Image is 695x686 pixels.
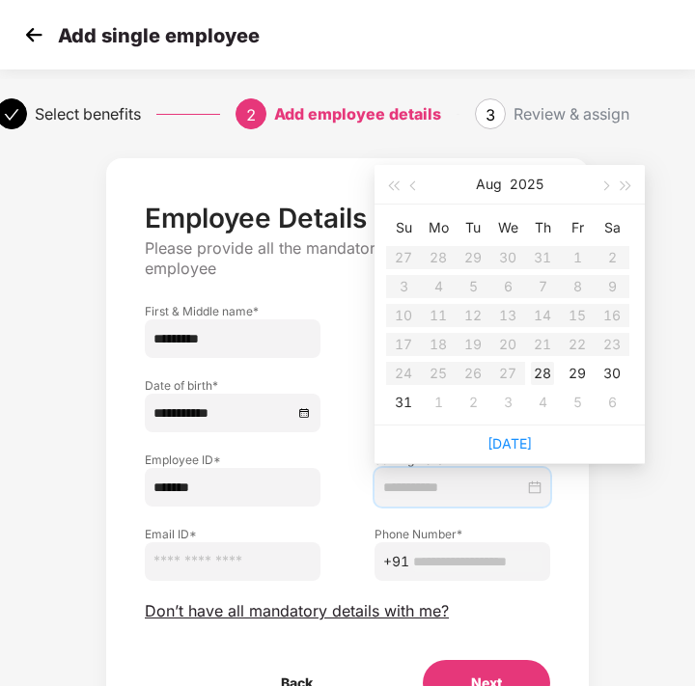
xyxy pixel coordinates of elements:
[58,24,260,47] p: Add single employee
[145,303,320,319] label: First & Middle name
[525,212,560,243] th: Th
[486,105,495,124] span: 3
[496,391,519,414] div: 3
[145,601,449,621] span: Don’t have all mandatory details with me?
[600,362,624,385] div: 30
[600,391,624,414] div: 6
[427,391,450,414] div: 1
[560,212,595,243] th: Fr
[456,212,490,243] th: Tu
[490,388,525,417] td: 2025-09-03
[531,362,554,385] div: 28
[514,98,629,129] div: Review & assign
[525,359,560,388] td: 2025-08-28
[4,107,19,123] span: check
[246,105,256,124] span: 2
[487,435,532,452] a: [DATE]
[566,391,589,414] div: 5
[531,391,554,414] div: 4
[375,526,550,542] label: Phone Number
[595,212,629,243] th: Sa
[456,388,490,417] td: 2025-09-02
[145,452,320,468] label: Employee ID
[145,202,550,234] p: Employee Details
[383,551,409,572] span: +91
[145,377,320,394] label: Date of birth
[490,212,525,243] th: We
[595,388,629,417] td: 2025-09-06
[560,388,595,417] td: 2025-09-05
[510,165,543,204] button: 2025
[386,388,421,417] td: 2025-08-31
[560,359,595,388] td: 2025-08-29
[274,98,441,129] div: Add employee details
[19,20,48,49] img: svg+xml;base64,PHN2ZyB4bWxucz0iaHR0cDovL3d3dy53My5vcmcvMjAwMC9zdmciIHdpZHRoPSIzMCIgaGVpZ2h0PSIzMC...
[35,98,141,129] div: Select benefits
[566,362,589,385] div: 29
[392,391,415,414] div: 31
[145,238,550,279] p: Please provide all the mandatory details of the employee
[461,391,485,414] div: 2
[595,359,629,388] td: 2025-08-30
[421,212,456,243] th: Mo
[421,388,456,417] td: 2025-09-01
[145,526,320,542] label: Email ID
[525,388,560,417] td: 2025-09-04
[386,212,421,243] th: Su
[476,165,502,204] button: Aug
